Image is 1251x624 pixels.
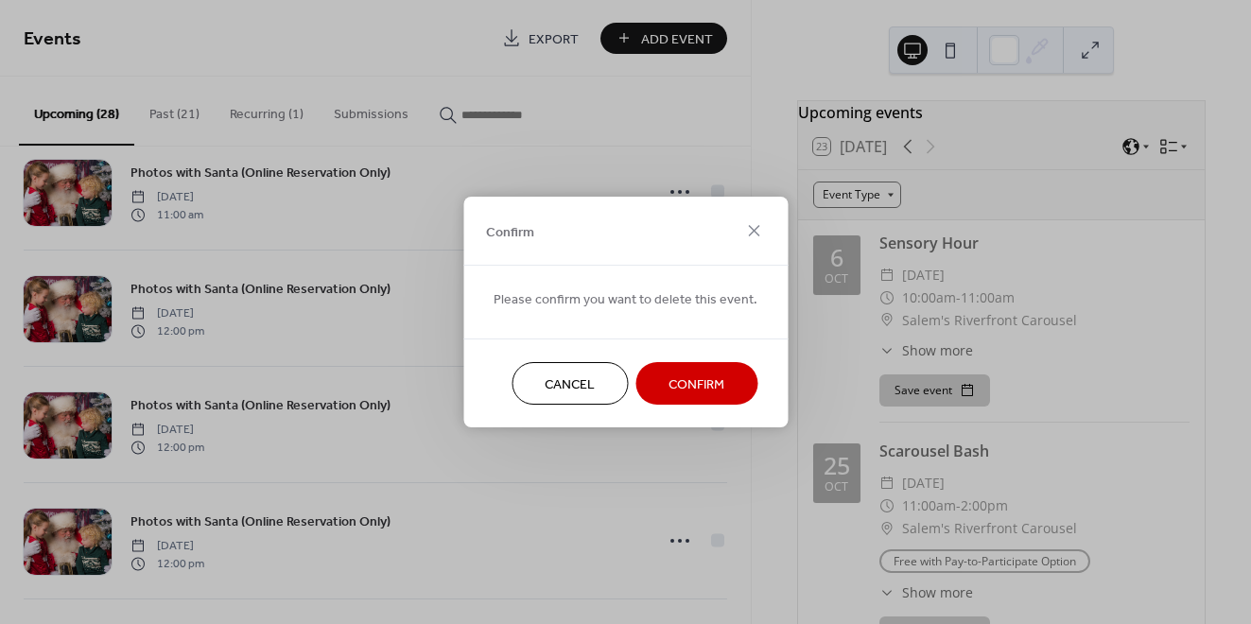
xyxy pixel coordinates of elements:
span: Cancel [545,375,595,395]
span: Confirm [486,222,534,242]
span: Please confirm you want to delete this event. [494,290,757,310]
button: Confirm [635,362,757,405]
span: Confirm [669,375,724,395]
button: Cancel [512,362,628,405]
